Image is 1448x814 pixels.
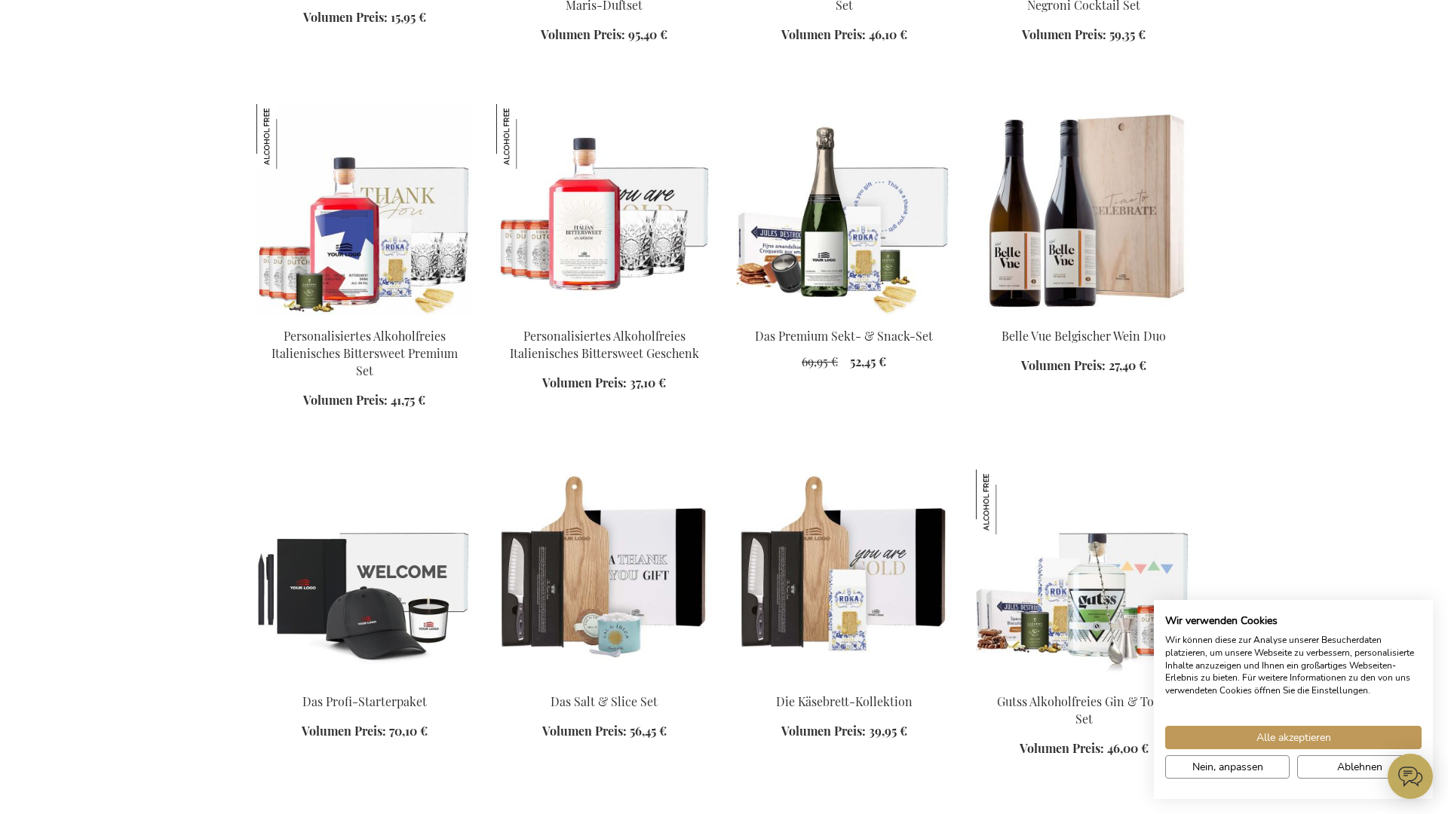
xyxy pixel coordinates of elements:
[496,309,712,323] a: Personalised Non-Alcoholic Italian Bittersweet Gift Personalisiertes Alkoholfreies Italienisches ...
[781,26,907,44] a: Volumen Preis: 46,10 €
[1002,328,1166,344] a: Belle Vue Belgischer Wein Duo
[1020,740,1104,756] span: Volumen Preis:
[302,723,428,740] a: Volumen Preis: 70,10 €
[542,723,667,740] a: Volumen Preis: 56,45 €
[1256,730,1331,745] span: Alle akzeptieren
[302,723,386,739] span: Volumen Preis:
[1297,755,1422,779] button: Alle verweigern cookies
[1021,357,1106,373] span: Volumen Preis:
[869,723,907,739] span: 39,95 €
[776,693,913,709] a: Die Käsebrett-Kollektion
[391,392,425,408] span: 41,75 €
[781,723,866,739] span: Volumen Preis:
[850,353,886,369] span: 52,45 €
[1165,634,1422,697] p: Wir können diese zur Analyse unserer Besucherdaten platzieren, um unsere Webseite zu verbessern, ...
[1022,26,1146,44] a: Volumen Preis: 59,35 €
[541,26,625,42] span: Volumen Preis:
[755,328,933,344] a: Das Premium Sekt- & Snack-Set
[303,9,426,26] a: Volumen Preis: 15,95 €
[736,104,952,315] img: The Premium Bubbles & Bites Set
[1022,26,1106,42] span: Volumen Preis:
[303,392,425,409] a: Volumen Preis: 41,75 €
[1165,614,1422,628] h2: Wir verwenden Cookies
[256,675,472,689] a: The Professional Starter Kit
[271,328,458,378] a: Personalisiertes Alkoholfreies Italienisches Bittersweet Premium Set
[736,675,952,689] a: The Cheese Board Collection
[976,309,1192,323] a: Belle Vue Belgischer Wein Duo
[1165,755,1290,779] button: cookie Einstellungen anpassen
[1021,357,1146,375] a: Volumen Preis: 27,40 €
[1388,754,1433,799] iframe: belco-activator-frame
[802,353,838,369] span: 69,95 €
[496,470,712,681] img: The Salt & Slice Set Exclusive Business Gift
[391,9,426,25] span: 15,95 €
[303,9,388,25] span: Volumen Preis:
[976,470,1041,534] img: Gutss Alkoholfreies Gin & Tonic Set
[1165,726,1422,749] button: Akzeptieren Sie alle cookies
[302,693,427,709] a: Das Profi-Starterpaket
[542,375,627,390] span: Volumen Preis:
[869,26,907,42] span: 46,10 €
[256,470,472,681] img: The Professional Starter Kit
[781,26,866,42] span: Volumen Preis:
[541,26,667,44] a: Volumen Preis: 95,40 €
[976,675,1192,689] a: Gutss Non-Alcoholic Gin & Tonic Set Gutss Alkoholfreies Gin & Tonic Set
[510,328,699,361] a: Personalisiertes Alkoholfreies Italienisches Bittersweet Geschenk
[496,104,561,169] img: Personalisiertes Alkoholfreies Italienisches Bittersweet Geschenk
[256,104,472,315] img: Personalised Non-Alcoholic Italian Bittersweet Premium Set
[630,723,667,739] span: 56,45 €
[256,104,321,169] img: Personalisiertes Alkoholfreies Italienisches Bittersweet Premium Set
[256,309,472,323] a: Personalised Non-Alcoholic Italian Bittersweet Premium Set Personalisiertes Alkoholfreies Italien...
[997,693,1171,727] a: Gutss Alkoholfreies Gin & Tonic Set
[542,723,627,739] span: Volumen Preis:
[542,375,666,392] a: Volumen Preis: 37,10 €
[976,104,1192,315] img: Belle Vue Belgischer Wein Duo
[551,693,658,709] a: Das Salt & Slice Set
[1109,357,1146,373] span: 27,40 €
[1109,26,1146,42] span: 59,35 €
[389,723,428,739] span: 70,10 €
[781,723,907,740] a: Volumen Preis: 39,95 €
[303,392,388,408] span: Volumen Preis:
[1107,740,1149,756] span: 46,00 €
[496,104,712,315] img: Personalised Non-Alcoholic Italian Bittersweet Gift
[630,375,666,390] span: 37,10 €
[736,470,952,681] img: The Cheese Board Collection
[1337,759,1382,775] span: Ablehnen
[1192,759,1263,775] span: Nein, anpassen
[736,309,952,323] a: The Premium Bubbles & Bites Set
[976,470,1192,681] img: Gutss Non-Alcoholic Gin & Tonic Set
[1020,740,1149,757] a: Volumen Preis: 46,00 €
[628,26,667,42] span: 95,40 €
[496,675,712,689] a: The Salt & Slice Set Exclusive Business Gift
